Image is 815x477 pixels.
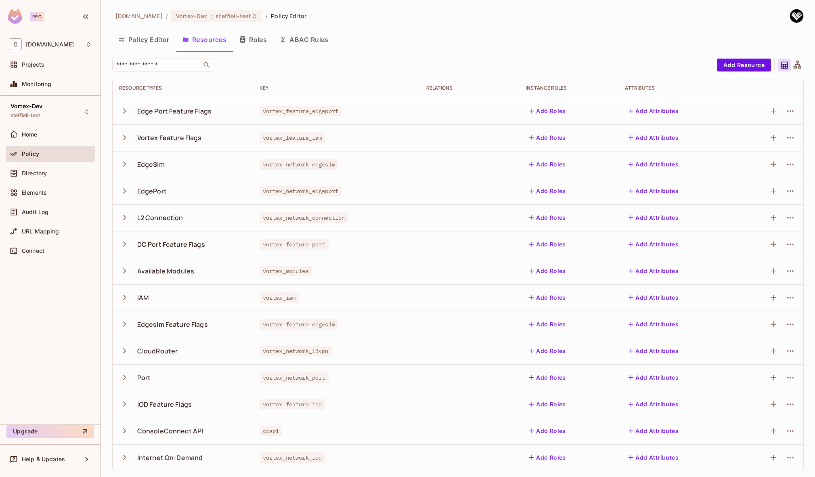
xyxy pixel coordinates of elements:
div: Internet On-Demand [137,453,203,462]
button: Add Attributes [625,398,682,411]
div: Relations [426,85,513,91]
button: Add Attributes [625,105,682,118]
span: vortex_network_edgeport [260,186,342,196]
span: vortex_feature_iod [260,399,325,410]
span: Help & Updates [22,456,65,462]
button: Add Roles [526,105,569,118]
div: Edge Port Feature Flags [137,107,212,116]
button: Roles [233,29,273,50]
span: Elements [22,189,47,196]
li: / [266,12,268,20]
span: vortex_network_iod [260,452,325,463]
div: L2 Connection [137,213,183,222]
div: ConsoleConnect API [137,427,203,435]
span: vortex_network_port [260,372,329,383]
button: Add Attributes [625,371,682,384]
button: Add Attributes [625,131,682,144]
button: Add Attributes [625,451,682,464]
span: vortex_feature_iam [260,132,325,143]
button: Add Roles [526,211,569,224]
span: vortex_network_connection [260,212,348,223]
span: vortex_iam [260,292,299,303]
button: Add Attributes [625,211,682,224]
span: Policy [22,151,39,157]
button: Add Attributes [625,318,682,331]
span: vortex_modules [260,266,312,276]
button: Add Attributes [625,424,682,437]
div: EdgeSim [137,160,165,169]
button: Add Roles [526,185,569,198]
div: Attributes [625,85,727,91]
button: Add Roles [526,451,569,464]
button: ABAC Rules [273,29,335,50]
div: DC Port Feature Flags [137,240,205,249]
img: SReyMgAAAABJRU5ErkJggg== [8,9,22,24]
span: : [210,13,213,19]
button: Add Roles [526,371,569,384]
div: Pro [30,12,44,21]
button: Add Roles [526,265,569,277]
button: Add Roles [526,291,569,304]
div: Port [137,373,151,382]
span: Directory [22,170,47,177]
li: / [166,12,168,20]
span: C [9,38,22,50]
span: Workspace: consoleconnect.com [26,41,74,48]
img: Qianwen Li [790,9,803,23]
span: Home [22,131,38,138]
button: Add Roles [526,158,569,171]
button: Add Roles [526,345,569,357]
div: EdgePort [137,187,167,195]
span: vortex_network_edgesim [260,159,338,170]
button: Resources [176,29,233,50]
span: the active workspace [115,12,163,20]
span: URL Mapping [22,228,59,235]
button: Add Roles [526,238,569,251]
span: vortex_feature_edgesim [260,319,338,330]
button: Add Attributes [625,238,682,251]
span: vortex_feature_port [260,239,329,250]
div: IOD Feature Flags [137,400,192,409]
span: vortex_feature_edgeport [260,106,342,116]
div: Instance roles [526,85,612,91]
div: Key [260,85,413,91]
span: Projects [22,61,44,68]
button: Add Attributes [625,185,682,198]
span: steffieli-test [10,112,40,119]
div: CloudRouter [137,347,178,355]
button: Add Attributes [625,158,682,171]
button: Upgrade [6,425,94,438]
span: Audit Log [22,209,48,215]
div: Resource Types [119,85,247,91]
span: vortex_network_l3vpn [260,346,332,356]
span: Vortex-Dev [10,103,43,109]
button: Add Attributes [625,265,682,277]
button: Add Attributes [625,291,682,304]
button: Add Roles [526,318,569,331]
span: Policy Editor [271,12,306,20]
button: Policy Editor [112,29,176,50]
div: IAM [137,293,149,302]
span: Vortex-Dev [176,12,207,20]
div: Vortex Feature Flags [137,133,202,142]
button: Add Roles [526,398,569,411]
button: Add Resource [717,59,771,71]
span: Connect [22,248,44,254]
button: Add Roles [526,131,569,144]
div: Available Modules [137,267,195,275]
span: steffieli-test [216,12,251,20]
button: Add Attributes [625,345,682,357]
div: Edgesim Feature Flags [137,320,208,329]
span: ccapi [260,426,283,436]
button: Add Roles [526,424,569,437]
span: Monitoring [22,81,52,87]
